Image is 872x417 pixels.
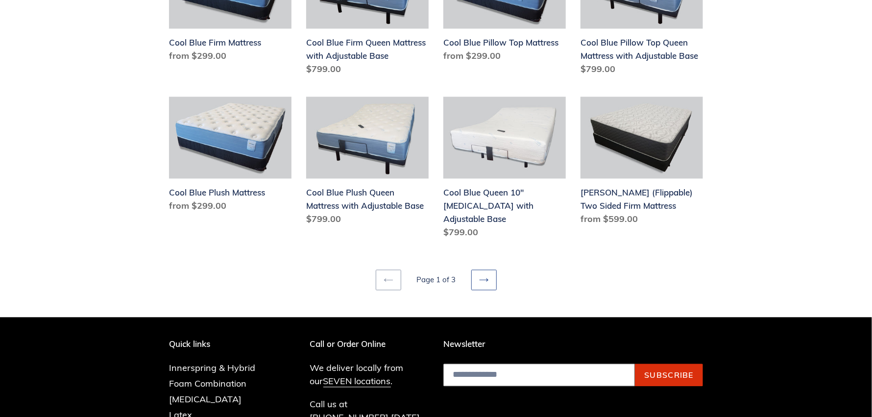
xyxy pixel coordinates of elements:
[635,364,703,386] button: Subscribe
[443,97,566,243] a: Cool Blue Queen 10" Memory Foam with Adjustable Base
[169,339,270,349] p: Quick links
[403,274,469,286] li: Page 1 of 3
[169,362,255,373] a: Innerspring & Hybrid
[169,378,246,389] a: Foam Combination
[323,375,391,387] a: SEVEN locations
[581,97,703,229] a: Del Ray (Flippable) Two Sided Firm Mattress
[443,339,703,349] p: Newsletter
[169,97,291,216] a: Cool Blue Plush Mattress
[310,361,429,388] p: We deliver locally from our .
[644,370,694,380] span: Subscribe
[443,364,635,386] input: Email address
[306,97,429,229] a: Cool Blue Plush Queen Mattress with Adjustable Base
[169,393,242,405] a: [MEDICAL_DATA]
[310,339,429,349] p: Call or Order Online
